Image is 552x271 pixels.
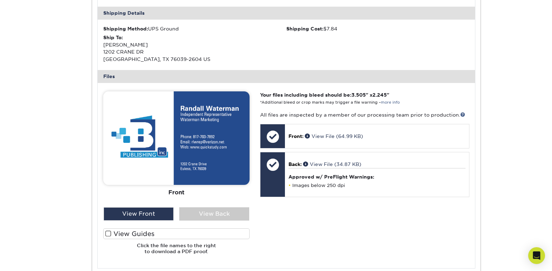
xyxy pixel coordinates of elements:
[286,25,469,32] div: $7.84
[98,7,475,19] div: Shipping Details
[103,34,286,63] div: [PERSON_NAME] 1202 CRANE DR [GEOGRAPHIC_DATA], TX 76039-2604 US
[286,26,323,32] strong: Shipping Cost:
[98,70,475,83] div: Files
[288,174,465,180] h4: Approved w/ PreFlight Warnings:
[351,92,366,98] span: 3.505
[103,228,250,239] label: View Guides
[372,92,387,98] span: 2.245
[2,250,60,269] iframe: Google Customer Reviews
[288,182,465,188] li: Images below 250 dpi
[288,161,302,167] span: Back:
[260,92,389,98] strong: Your files including bleed should be: " x "
[103,243,250,260] h6: Click the file names to the right to download a PDF proof.
[104,207,174,221] div: View Front
[103,185,250,200] div: Front
[179,207,249,221] div: View Back
[260,100,400,105] small: *Additional bleed or crop marks may trigger a file warning –
[528,247,545,264] div: Open Intercom Messenger
[381,100,400,105] a: more info
[288,133,303,139] span: Front:
[103,26,148,32] strong: Shipping Method:
[103,25,286,32] div: UPS Ground
[103,35,123,40] strong: Ship To:
[305,133,363,139] a: View File (64.99 KB)
[303,161,361,167] a: View File (34.87 KB)
[260,111,469,118] p: All files are inspected by a member of our processing team prior to production.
